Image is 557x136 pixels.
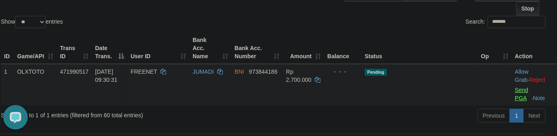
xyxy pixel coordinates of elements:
input: Search: [488,16,546,28]
div: Showing 1 to 1 of 1 entries (filtered from 60 total entries) [1,108,221,119]
th: Trans ID: activate to sort column ascending [57,33,92,64]
span: BNI [235,68,244,75]
a: JUMADI [193,68,214,75]
span: Pending [365,69,387,76]
a: Next [523,109,546,123]
span: FREENET [131,68,157,75]
select: Showentries [15,16,46,28]
th: Bank Acc. Name: activate to sort column ascending [189,33,231,64]
label: Search: [466,16,546,28]
div: - - - [327,68,358,76]
span: Copy 973844186 to clipboard [249,68,277,75]
span: [DATE] 09:30:31 [95,68,118,83]
span: Rp 2.700.000 [286,68,311,83]
th: User ID: activate to sort column ascending [127,33,189,64]
th: Status [362,33,478,64]
span: · [515,68,529,83]
td: 1 [1,64,14,105]
th: Date Trans.: activate to sort column descending [92,33,127,64]
button: Open LiveChat chat widget [3,3,28,28]
th: Op: activate to sort column ascending [478,33,512,64]
a: Allow Grab [515,68,528,83]
a: Send PGA [515,87,528,101]
label: Show entries [1,16,63,28]
a: Previous [477,109,510,123]
th: Game/API: activate to sort column ascending [14,33,57,64]
th: Balance [324,33,362,64]
a: 1 [510,109,524,123]
td: OLXTOTO [14,64,57,105]
a: Reject [529,77,546,83]
a: Stop [516,2,539,15]
a: Note [533,95,545,101]
th: ID [1,33,14,64]
span: 471990517 [60,68,89,75]
th: Amount: activate to sort column ascending [283,33,324,64]
th: Bank Acc. Number: activate to sort column ascending [231,33,283,64]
